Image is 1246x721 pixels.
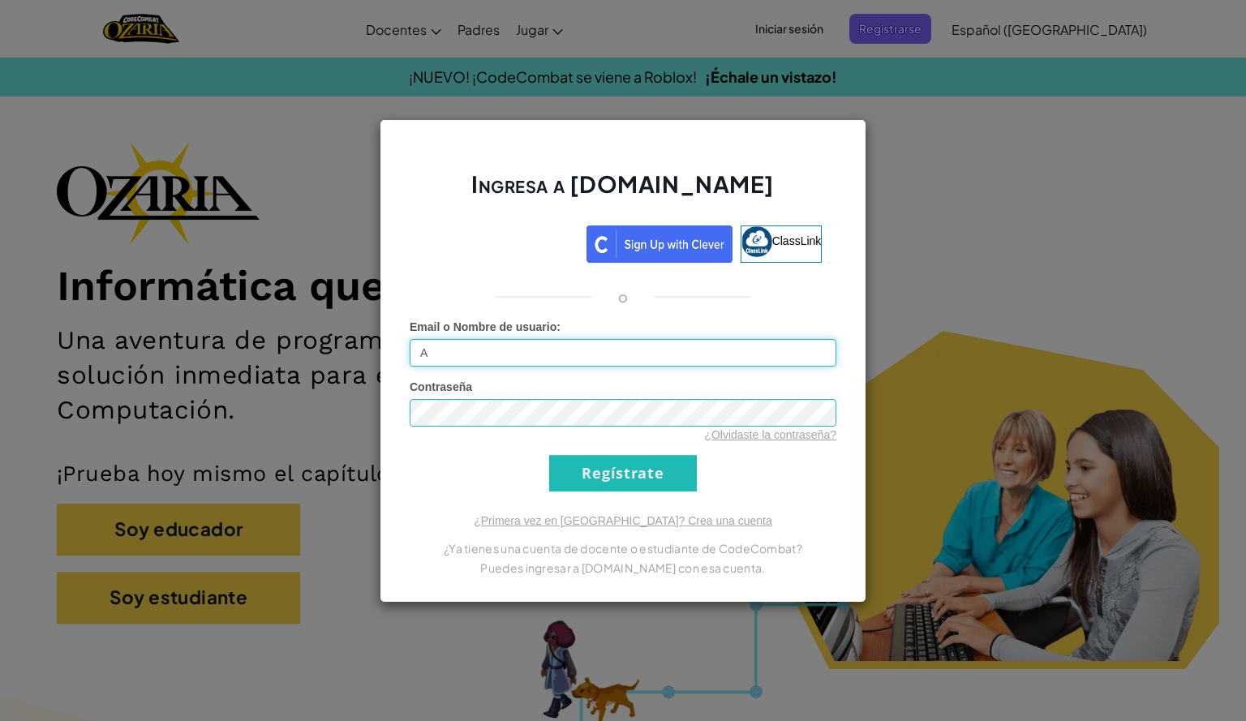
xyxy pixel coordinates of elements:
span: ClassLink [772,234,822,247]
input: Regístrate [549,455,697,491]
p: ¿Ya tienes una cuenta de docente o estudiante de CodeCombat? [410,539,836,558]
img: classlink-logo-small.png [741,226,772,257]
p: Puedes ingresar a [DOMAIN_NAME] con esa cuenta. [410,558,836,577]
iframe: Botón de Acceder con Google [416,224,586,260]
a: ¿Primera vez en [GEOGRAPHIC_DATA]? Crea una cuenta [474,514,772,527]
a: ¿Olvidaste la contraseña? [704,428,836,441]
img: clever_sso_button@2x.png [586,225,733,263]
span: Contraseña [410,380,472,393]
label: : [410,319,561,335]
span: Email o Nombre de usuario [410,320,556,333]
p: o [618,287,628,307]
h2: Ingresa a [DOMAIN_NAME] [410,169,836,216]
